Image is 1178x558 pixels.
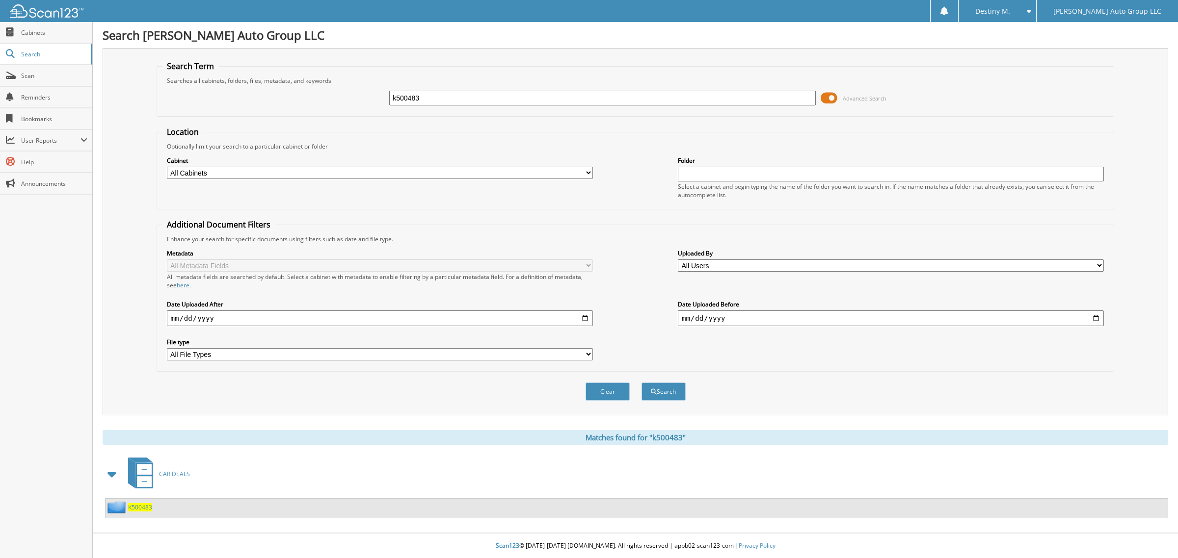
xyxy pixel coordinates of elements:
[642,382,686,401] button: Search
[975,8,1010,14] span: Destiny M.
[678,249,1104,257] label: Uploaded By
[122,455,190,493] a: CAR DEALS
[21,50,86,58] span: Search
[103,27,1168,43] h1: Search [PERSON_NAME] Auto Group LLC
[103,430,1168,445] div: Matches found for "k500483"
[162,235,1109,243] div: Enhance your search for specific documents using filters such as date and file type.
[162,219,275,230] legend: Additional Document Filters
[21,179,87,188] span: Announcements
[21,136,80,145] span: User Reports
[128,503,152,511] a: K500483
[10,4,83,18] img: scan123-logo-white.svg
[167,156,593,165] label: Cabinet
[93,534,1178,558] div: © [DATE]-[DATE] [DOMAIN_NAME]. All rights reserved | appb02-scan123-com |
[678,182,1104,199] div: Select a cabinet and begin typing the name of the folder you want to search in. If the name match...
[167,300,593,308] label: Date Uploaded After
[177,281,189,289] a: here
[678,310,1104,326] input: end
[107,501,128,513] img: folder2.png
[167,273,593,289] div: All metadata fields are searched by default. Select a cabinet with metadata to enable filtering b...
[162,76,1109,85] div: Searches all cabinets, folders, files, metadata, and keywords
[167,249,593,257] label: Metadata
[21,115,87,123] span: Bookmarks
[162,142,1109,151] div: Optionally limit your search to a particular cabinet or folder
[21,72,87,80] span: Scan
[496,541,519,550] span: Scan123
[167,338,593,346] label: File type
[1053,8,1161,14] span: [PERSON_NAME] Auto Group LLC
[843,95,886,102] span: Advanced Search
[586,382,630,401] button: Clear
[739,541,776,550] a: Privacy Policy
[21,93,87,101] span: Reminders
[162,127,204,137] legend: Location
[162,61,219,72] legend: Search Term
[678,156,1104,165] label: Folder
[167,310,593,326] input: start
[21,158,87,166] span: Help
[159,470,190,478] span: CAR DEALS
[21,28,87,37] span: Cabinets
[678,300,1104,308] label: Date Uploaded Before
